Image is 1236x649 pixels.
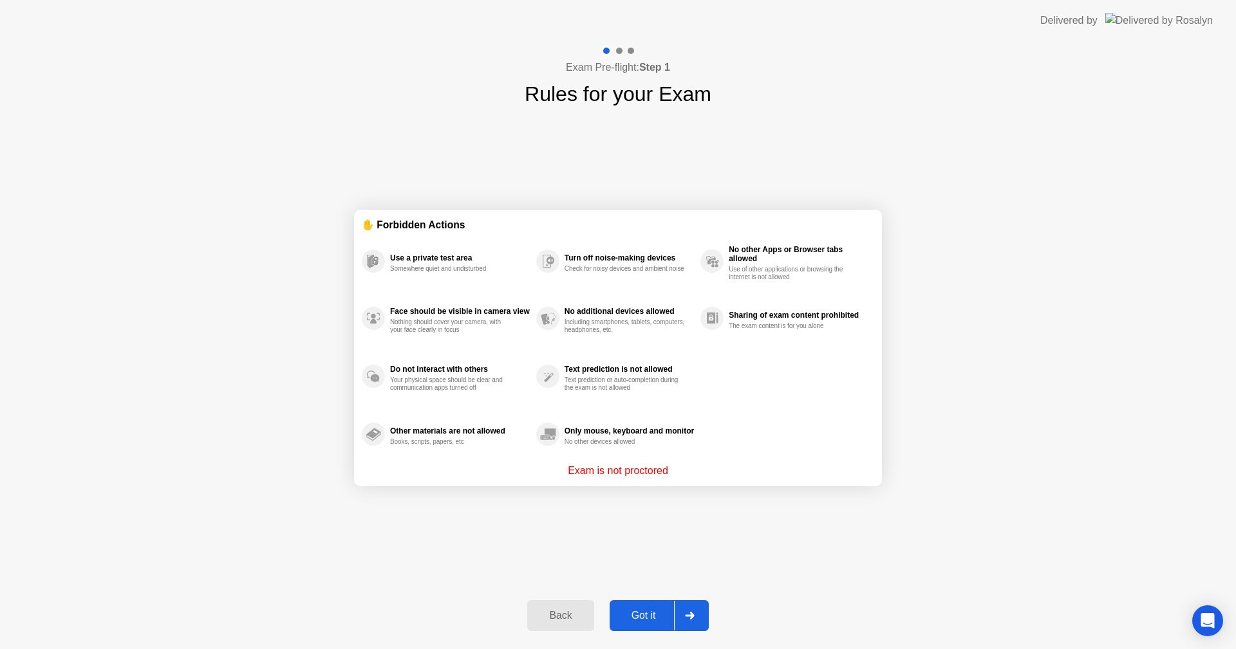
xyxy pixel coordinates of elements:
[729,322,850,330] div: The exam content is for you alone
[525,78,711,109] h1: Rules for your Exam
[565,365,694,374] div: Text prediction is not allowed
[565,438,686,446] div: No other devices allowed
[568,463,668,479] p: Exam is not proctored
[613,610,674,621] div: Got it
[527,600,594,631] button: Back
[390,376,512,392] div: Your physical space should be clear and communication apps turned off
[362,217,874,232] div: ✋ Forbidden Actions
[1040,13,1098,28] div: Delivered by
[565,318,686,334] div: Including smartphones, tablets, computers, headphones, etc.
[531,610,590,621] div: Back
[565,426,694,435] div: Only mouse, keyboard and monitor
[565,307,694,316] div: No additional devices allowed
[565,376,686,392] div: Text prediction or auto-completion during the exam is not allowed
[390,426,530,435] div: Other materials are not allowed
[729,266,850,281] div: Use of other applications or browsing the internet is not allowed
[566,60,670,75] h4: Exam Pre-flight:
[729,311,868,320] div: Sharing of exam content prohibited
[390,265,512,273] div: Somewhere quiet and undisturbed
[390,438,512,446] div: Books, scripts, papers, etc
[1192,605,1223,636] div: Open Intercom Messenger
[1105,13,1213,28] img: Delivered by Rosalyn
[390,253,530,262] div: Use a private test area
[729,245,868,263] div: No other Apps or Browser tabs allowed
[639,62,670,73] b: Step 1
[565,265,686,273] div: Check for noisy devices and ambient noise
[390,318,512,334] div: Nothing should cover your camera, with your face clearly in focus
[565,253,694,262] div: Turn off noise-making devices
[610,600,709,631] button: Got it
[390,365,530,374] div: Do not interact with others
[390,307,530,316] div: Face should be visible in camera view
